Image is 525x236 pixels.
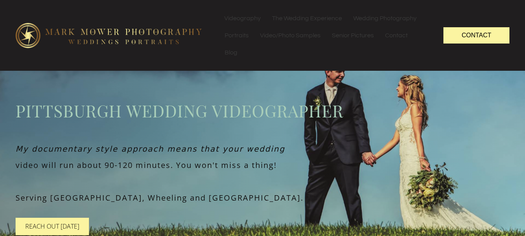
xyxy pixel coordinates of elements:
[267,10,347,27] a: The Wedding Experience
[443,27,509,43] a: Contact
[219,44,243,61] a: Blog
[255,27,326,44] a: Video/Photo Samples
[462,32,491,38] span: Contact
[219,10,428,61] nav: Menu
[16,218,89,235] a: Reach Out [DATE]
[348,10,422,27] a: Wedding Photography
[380,27,413,44] a: Contact
[219,10,266,27] a: Videography
[326,27,379,44] a: Senior Pictures
[16,144,285,154] em: My documentary style approach means that your wedding
[25,222,79,231] span: Reach Out [DATE]
[16,23,202,48] img: logo-edit1
[16,192,509,204] p: Serving [GEOGRAPHIC_DATA], Wheeling and [GEOGRAPHIC_DATA].
[16,99,509,122] span: Pittsburgh wedding videographer
[219,27,254,44] a: Portraits
[16,159,509,171] p: video will run about 90-120 minutes. You won't miss a thing!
